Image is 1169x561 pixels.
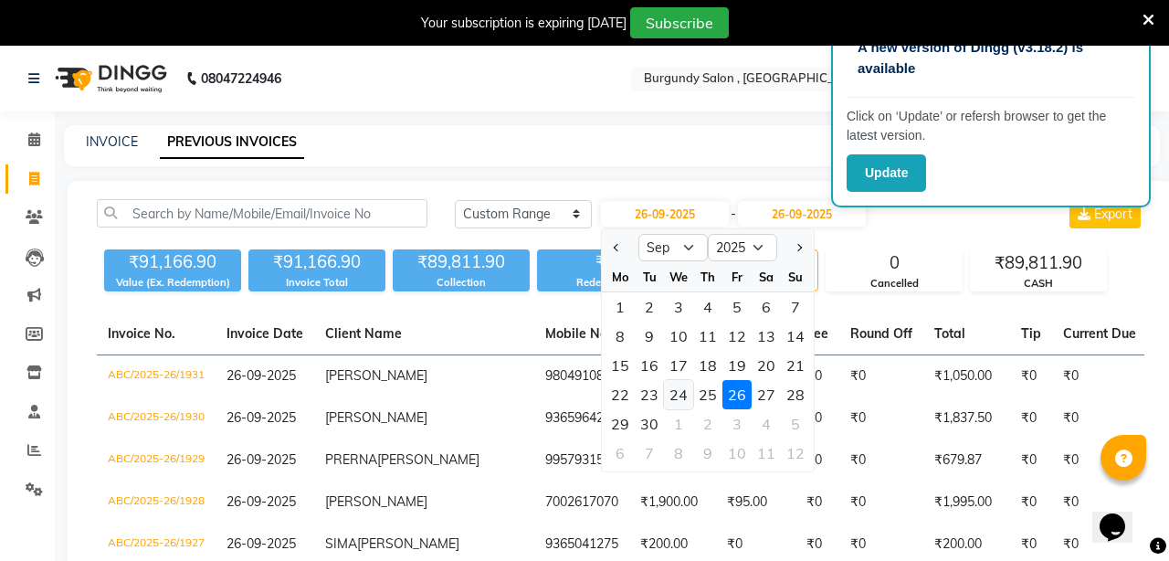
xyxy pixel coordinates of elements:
[722,380,752,409] div: Friday, September 26, 2025
[664,439,693,468] div: Wednesday, October 8, 2025
[638,234,708,261] select: Select month
[664,351,693,380] div: 17
[1052,482,1147,524] td: ₹0
[606,380,635,409] div: 22
[731,205,736,224] span: -
[606,262,635,291] div: Mo
[248,275,385,291] div: Invoice Total
[377,451,479,468] span: [PERSON_NAME]
[534,482,629,524] td: 7002617070
[97,397,216,439] td: ABC/2025-26/1930
[923,439,1010,482] td: ₹679.87
[722,439,752,468] div: Friday, October 10, 2025
[722,351,752,380] div: Friday, September 19, 2025
[693,409,722,439] div: 2
[795,439,839,482] td: ₹0
[226,535,296,552] span: 26-09-2025
[664,262,693,291] div: We
[226,409,296,426] span: 26-09-2025
[722,292,752,322] div: Friday, September 5, 2025
[357,535,459,552] span: [PERSON_NAME]
[664,409,693,439] div: Wednesday, October 1, 2025
[97,199,427,228] input: Search by Name/Mobile/Email/Invoice No
[534,355,629,398] td: 9804910833
[47,53,172,104] img: logo
[1010,482,1052,524] td: ₹0
[664,292,693,322] div: Wednesday, September 3, 2025
[421,14,627,33] div: Your subscription is expiring [DATE]
[781,439,810,468] div: Sunday, October 12, 2025
[752,322,781,351] div: Saturday, September 13, 2025
[781,409,810,439] div: Sunday, October 5, 2025
[1063,325,1136,342] span: Current Due
[635,439,664,468] div: 7
[325,535,357,552] span: SIMA
[839,355,923,398] td: ₹0
[1069,199,1141,228] button: Export
[635,292,664,322] div: Tuesday, September 2, 2025
[781,292,810,322] div: Sunday, September 7, 2025
[781,262,810,291] div: Su
[606,292,635,322] div: 1
[226,367,296,384] span: 26-09-2025
[1052,397,1147,439] td: ₹0
[537,275,674,291] div: Redemption
[606,322,635,351] div: 8
[664,351,693,380] div: Wednesday, September 17, 2025
[325,325,402,342] span: Client Name
[752,409,781,439] div: Saturday, October 4, 2025
[693,322,722,351] div: Thursday, September 11, 2025
[827,250,962,276] div: 0
[781,380,810,409] div: 28
[635,292,664,322] div: 2
[839,397,923,439] td: ₹0
[160,126,304,159] a: PREVIOUS INVOICES
[693,351,722,380] div: 18
[325,493,427,510] span: [PERSON_NAME]
[226,325,303,342] span: Invoice Date
[693,322,722,351] div: 11
[97,439,216,482] td: ABC/2025-26/1929
[664,439,693,468] div: 8
[635,380,664,409] div: Tuesday, September 23, 2025
[635,351,664,380] div: Tuesday, September 16, 2025
[97,355,216,398] td: ABC/2025-26/1931
[722,351,752,380] div: 19
[806,325,828,342] span: Fee
[839,482,923,524] td: ₹0
[325,451,377,468] span: PRERNA
[606,292,635,322] div: Monday, September 1, 2025
[752,409,781,439] div: 4
[693,439,722,468] div: 9
[606,351,635,380] div: 15
[393,249,530,275] div: ₹89,811.90
[781,322,810,351] div: Sunday, September 14, 2025
[545,325,611,342] span: Mobile No.
[716,482,795,524] td: ₹95.00
[635,439,664,468] div: Tuesday, October 7, 2025
[664,292,693,322] div: 3
[752,351,781,380] div: Saturday, September 20, 2025
[847,154,926,192] button: Update
[635,380,664,409] div: 23
[664,380,693,409] div: Wednesday, September 24, 2025
[693,262,722,291] div: Th
[693,409,722,439] div: Thursday, October 2, 2025
[601,201,729,227] input: Start Date
[606,409,635,439] div: Monday, September 29, 2025
[752,292,781,322] div: Saturday, September 6, 2025
[781,380,810,409] div: Sunday, September 28, 2025
[606,380,635,409] div: Monday, September 22, 2025
[722,409,752,439] div: Friday, October 3, 2025
[630,7,729,38] button: Subscribe
[693,292,722,322] div: Thursday, September 4, 2025
[781,322,810,351] div: 14
[609,233,625,262] button: Previous month
[606,439,635,468] div: Monday, October 6, 2025
[97,482,216,524] td: ABC/2025-26/1928
[781,409,810,439] div: 5
[693,380,722,409] div: 25
[606,409,635,439] div: 29
[781,292,810,322] div: 7
[781,351,810,380] div: 21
